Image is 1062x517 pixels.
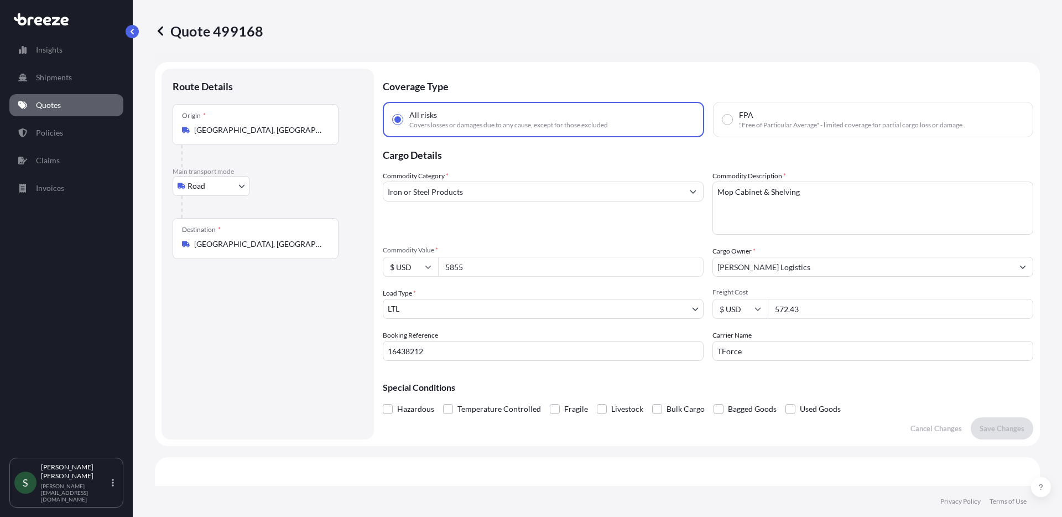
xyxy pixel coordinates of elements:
[409,110,437,121] span: All risks
[409,121,608,130] span: Covers losses or damages due to any cause, except for those excluded
[9,39,123,61] a: Insights
[971,417,1033,440] button: Save Changes
[23,477,28,488] span: S
[173,176,250,196] button: Select transport
[36,72,72,83] p: Shipments
[739,110,753,121] span: FPA
[9,177,123,199] a: Invoices
[194,125,325,136] input: Origin
[683,182,703,201] button: Show suggestions
[980,423,1024,434] p: Save Changes
[902,417,971,440] button: Cancel Changes
[194,239,325,250] input: Destination
[383,246,704,255] span: Commodity Value
[990,497,1027,506] a: Terms of Use
[712,288,1033,297] span: Freight Cost
[722,115,732,125] input: FPA"Free of Particular Average" - limited coverage for partial cargo loss or damage
[739,121,962,130] span: "Free of Particular Average" - limited coverage for partial cargo loss or damage
[36,44,63,55] p: Insights
[667,401,705,417] span: Bulk Cargo
[712,341,1033,361] input: Enter name
[188,180,205,192] span: Road
[9,94,123,116] a: Quotes
[173,80,233,93] p: Route Details
[155,22,263,40] p: Quote 499168
[36,100,61,111] p: Quotes
[383,383,1033,392] p: Special Conditions
[940,497,981,506] a: Privacy Policy
[182,225,221,234] div: Destination
[383,330,438,341] label: Booking Reference
[910,423,962,434] p: Cancel Changes
[393,115,403,125] input: All risksCovers losses or damages due to any cause, except for those excluded
[173,167,363,176] p: Main transport mode
[712,170,786,182] label: Commodity Description
[397,401,434,417] span: Hazardous
[383,299,704,319] button: LTL
[611,401,643,417] span: Livestock
[41,463,110,480] p: [PERSON_NAME] [PERSON_NAME]
[383,288,416,299] span: Load Type
[9,149,123,172] a: Claims
[457,401,541,417] span: Temperature Controlled
[383,137,1033,170] p: Cargo Details
[800,401,841,417] span: Used Goods
[383,170,449,182] label: Commodity Category
[36,127,63,138] p: Policies
[712,246,756,257] label: Cargo Owner
[383,69,1033,102] p: Coverage Type
[9,66,123,89] a: Shipments
[182,111,206,120] div: Origin
[768,299,1033,319] input: Enter amount
[388,303,399,314] span: LTL
[383,341,704,361] input: Your internal reference
[713,257,1013,277] input: Full name
[41,483,110,503] p: [PERSON_NAME][EMAIL_ADDRESS][DOMAIN_NAME]
[36,155,60,166] p: Claims
[383,182,683,201] input: Select a commodity type
[36,183,64,194] p: Invoices
[712,182,1033,235] textarea: Mop Cabinet & Shelving
[728,401,777,417] span: Bagged Goods
[1013,257,1033,277] button: Show suggestions
[438,257,704,277] input: Type amount
[712,330,752,341] label: Carrier Name
[564,401,588,417] span: Fragile
[9,122,123,144] a: Policies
